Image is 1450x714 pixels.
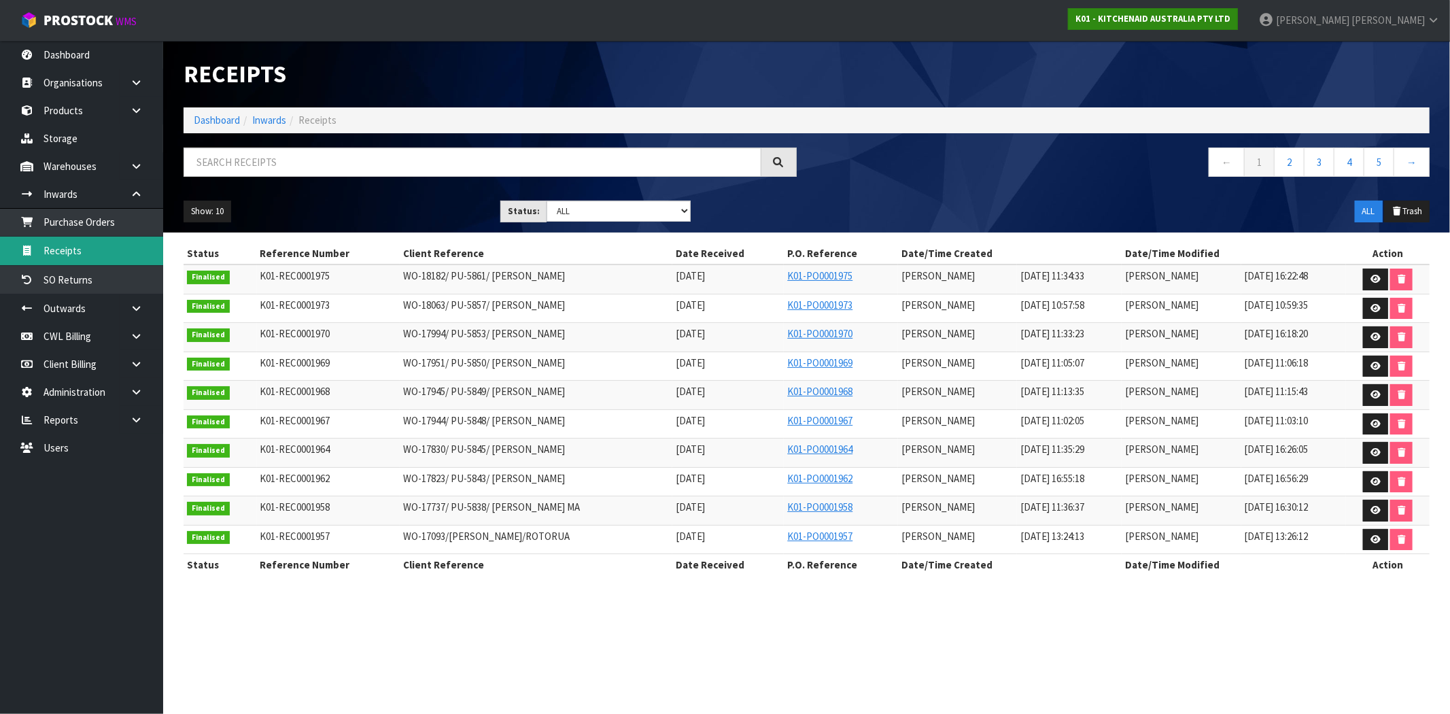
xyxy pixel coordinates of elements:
[1075,13,1230,24] strong: K01 - KITCHENAID AUSTRALIA PTY LTD
[676,472,705,485] span: [DATE]
[403,414,565,427] span: WO-17944/ PU-5848/ [PERSON_NAME]
[403,299,565,311] span: WO-18063/ PU-5857/ [PERSON_NAME]
[1020,356,1084,369] span: [DATE] 11:05:07
[676,356,705,369] span: [DATE]
[184,554,257,576] th: Status
[260,356,330,369] span: K01-REC0001969
[1125,327,1198,340] span: [PERSON_NAME]
[298,114,336,126] span: Receipts
[1245,356,1309,369] span: [DATE] 11:06:18
[787,472,852,485] a: K01-PO0001962
[1125,385,1198,398] span: [PERSON_NAME]
[676,299,705,311] span: [DATE]
[1068,8,1238,30] a: K01 - KITCHENAID AUSTRALIA PTY LTD
[257,243,400,265] th: Reference Number
[1244,148,1275,177] a: 1
[187,386,230,400] span: Finalised
[1346,243,1430,265] th: Action
[1125,414,1198,427] span: [PERSON_NAME]
[252,114,286,126] a: Inwards
[1245,385,1309,398] span: [DATE] 11:15:43
[260,443,330,456] span: K01-REC0001964
[1394,148,1430,177] a: →
[901,414,975,427] span: [PERSON_NAME]
[787,299,852,311] a: K01-PO0001973
[676,443,705,456] span: [DATE]
[1020,327,1084,340] span: [DATE] 11:33:23
[400,554,672,576] th: Client Reference
[787,500,852,513] a: K01-PO0001958
[676,530,705,543] span: [DATE]
[898,554,1122,576] th: Date/Time Created
[901,500,975,513] span: [PERSON_NAME]
[1020,500,1084,513] span: [DATE] 11:36:37
[184,243,257,265] th: Status
[1274,148,1305,177] a: 2
[901,327,975,340] span: [PERSON_NAME]
[901,385,975,398] span: [PERSON_NAME]
[1125,269,1198,282] span: [PERSON_NAME]
[1334,148,1364,177] a: 4
[508,205,540,217] strong: Status:
[187,358,230,371] span: Finalised
[257,554,400,576] th: Reference Number
[787,414,852,427] a: K01-PO0001967
[194,114,240,126] a: Dashboard
[676,385,705,398] span: [DATE]
[817,148,1430,181] nav: Page navigation
[676,414,705,427] span: [DATE]
[1122,554,1345,576] th: Date/Time Modified
[676,269,705,282] span: [DATE]
[787,356,852,369] a: K01-PO0001969
[787,269,852,282] a: K01-PO0001975
[1125,443,1198,456] span: [PERSON_NAME]
[260,327,330,340] span: K01-REC0001970
[901,356,975,369] span: [PERSON_NAME]
[184,201,231,222] button: Show: 10
[1020,472,1084,485] span: [DATE] 16:55:18
[1304,148,1334,177] a: 3
[1245,269,1309,282] span: [DATE] 16:22:48
[1020,414,1084,427] span: [DATE] 11:02:05
[1355,201,1383,222] button: ALL
[787,443,852,456] a: K01-PO0001964
[1276,14,1349,27] span: [PERSON_NAME]
[1364,148,1394,177] a: 5
[1125,472,1198,485] span: [PERSON_NAME]
[260,299,330,311] span: K01-REC0001973
[44,12,113,29] span: ProStock
[187,271,230,284] span: Finalised
[787,385,852,398] a: K01-PO0001968
[403,269,565,282] span: WO-18182/ PU-5861/ [PERSON_NAME]
[1245,472,1309,485] span: [DATE] 16:56:29
[184,61,797,87] h1: Receipts
[901,269,975,282] span: [PERSON_NAME]
[1125,299,1198,311] span: [PERSON_NAME]
[187,328,230,342] span: Finalised
[1384,201,1430,222] button: Trash
[1245,414,1309,427] span: [DATE] 11:03:10
[1245,500,1309,513] span: [DATE] 16:30:12
[901,299,975,311] span: [PERSON_NAME]
[901,443,975,456] span: [PERSON_NAME]
[187,415,230,429] span: Finalised
[184,148,761,177] input: Search receipts
[403,472,565,485] span: WO-17823/ PU-5843/ [PERSON_NAME]
[1125,530,1198,543] span: [PERSON_NAME]
[898,243,1122,265] th: Date/Time Created
[260,414,330,427] span: K01-REC0001967
[403,356,565,369] span: WO-17951/ PU-5850/ [PERSON_NAME]
[672,243,784,265] th: Date Received
[403,443,565,456] span: WO-17830/ PU-5845/ [PERSON_NAME]
[1245,327,1309,340] span: [DATE] 16:18:20
[400,243,672,265] th: Client Reference
[784,243,898,265] th: P.O. Reference
[676,500,705,513] span: [DATE]
[1125,500,1198,513] span: [PERSON_NAME]
[1351,14,1425,27] span: [PERSON_NAME]
[1020,443,1084,456] span: [DATE] 11:35:29
[787,530,852,543] a: K01-PO0001957
[784,554,898,576] th: P.O. Reference
[1245,299,1309,311] span: [DATE] 10:59:35
[403,385,565,398] span: WO-17945/ PU-5849/ [PERSON_NAME]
